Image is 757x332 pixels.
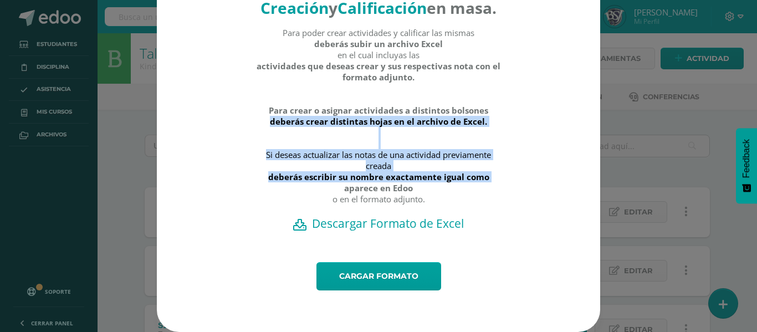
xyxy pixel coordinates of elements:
div: Para poder crear actividades y calificar las mismas en el cual incluyas las Si deseas actualizar ... [256,27,502,216]
strong: deberás subir un archivo Excel [314,38,443,49]
strong: deberás escribir su nombre exactamente igual como aparece en Edoo [256,171,502,193]
span: Feedback [741,139,751,178]
a: Descargar Formato de Excel [176,216,581,231]
strong: actividades que deseas crear y sus respectivas nota con el formato adjunto. [256,60,502,83]
button: Feedback - Mostrar encuesta [736,128,757,203]
strong: Para crear o asignar actividades a distintos bolsones deberás crear distintas hojas en el archivo... [256,105,502,127]
a: Cargar formato [316,262,441,290]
